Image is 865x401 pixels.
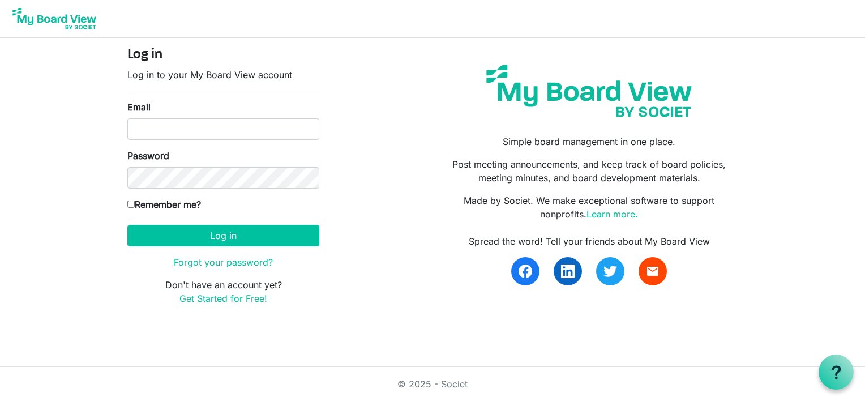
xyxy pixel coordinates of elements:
[127,68,319,82] p: Log in to your My Board View account
[9,5,100,33] img: My Board View Logo
[441,234,738,248] div: Spread the word! Tell your friends about My Board View
[519,265,532,278] img: facebook.svg
[586,208,638,220] a: Learn more.
[127,149,169,163] label: Password
[603,265,617,278] img: twitter.svg
[441,194,738,221] p: Made by Societ. We make exceptional software to support nonprofits.
[127,200,135,208] input: Remember me?
[179,293,267,304] a: Get Started for Free!
[441,135,738,148] p: Simple board management in one place.
[127,198,201,211] label: Remember me?
[561,265,575,278] img: linkedin.svg
[127,47,319,63] h4: Log in
[127,225,319,246] button: Log in
[639,257,667,285] a: email
[127,100,151,114] label: Email
[127,278,319,305] p: Don't have an account yet?
[441,157,738,185] p: Post meeting announcements, and keep track of board policies, meeting minutes, and board developm...
[397,378,468,390] a: © 2025 - Societ
[478,56,700,126] img: my-board-view-societ.svg
[174,257,273,268] a: Forgot your password?
[646,265,660,278] span: email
